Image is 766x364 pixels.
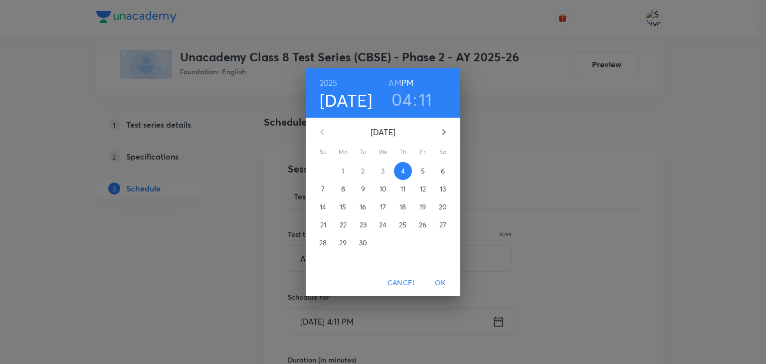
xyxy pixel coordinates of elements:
[441,166,445,176] p: 6
[379,220,386,230] p: 24
[439,220,446,230] p: 27
[354,216,372,234] button: 23
[434,147,452,157] span: Sa
[340,202,346,212] p: 15
[434,162,452,180] button: 6
[424,274,456,292] button: OK
[400,184,405,194] p: 11
[314,216,332,234] button: 21
[359,238,367,248] p: 30
[399,220,406,230] p: 25
[414,162,432,180] button: 5
[334,198,352,216] button: 15
[383,274,420,292] button: Cancel
[421,166,425,176] p: 5
[419,220,426,230] p: 26
[394,147,412,157] span: Th
[401,166,405,176] p: 4
[440,184,446,194] p: 13
[314,234,332,252] button: 28
[394,198,412,216] button: 18
[354,234,372,252] button: 30
[413,89,417,110] h3: :
[334,180,352,198] button: 8
[340,220,347,230] p: 22
[380,184,386,194] p: 10
[434,216,452,234] button: 27
[354,198,372,216] button: 16
[428,277,452,289] span: OK
[388,76,401,90] button: AM
[434,198,452,216] button: 20
[360,220,367,230] p: 23
[354,180,372,198] button: 9
[334,216,352,234] button: 22
[354,147,372,157] span: Tu
[360,202,366,212] p: 16
[374,198,392,216] button: 17
[439,202,447,212] p: 20
[320,90,373,111] button: [DATE]
[419,89,432,110] button: 11
[374,216,392,234] button: 24
[374,180,392,198] button: 10
[420,184,426,194] p: 12
[394,180,412,198] button: 11
[401,76,413,90] button: PM
[314,180,332,198] button: 7
[339,238,347,248] p: 29
[394,162,412,180] button: 4
[334,234,352,252] button: 29
[320,76,338,90] button: 2025
[391,89,412,110] button: 04
[380,202,386,212] p: 17
[394,216,412,234] button: 25
[414,147,432,157] span: Fr
[414,216,432,234] button: 26
[414,198,432,216] button: 19
[314,147,332,157] span: Su
[321,184,325,194] p: 7
[341,184,345,194] p: 8
[320,202,326,212] p: 14
[319,238,327,248] p: 28
[314,198,332,216] button: 14
[387,277,416,289] span: Cancel
[434,180,452,198] button: 13
[334,147,352,157] span: Mo
[320,220,326,230] p: 21
[419,202,426,212] p: 19
[334,126,432,138] p: [DATE]
[374,147,392,157] span: We
[399,202,406,212] p: 18
[414,180,432,198] button: 12
[361,184,365,194] p: 9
